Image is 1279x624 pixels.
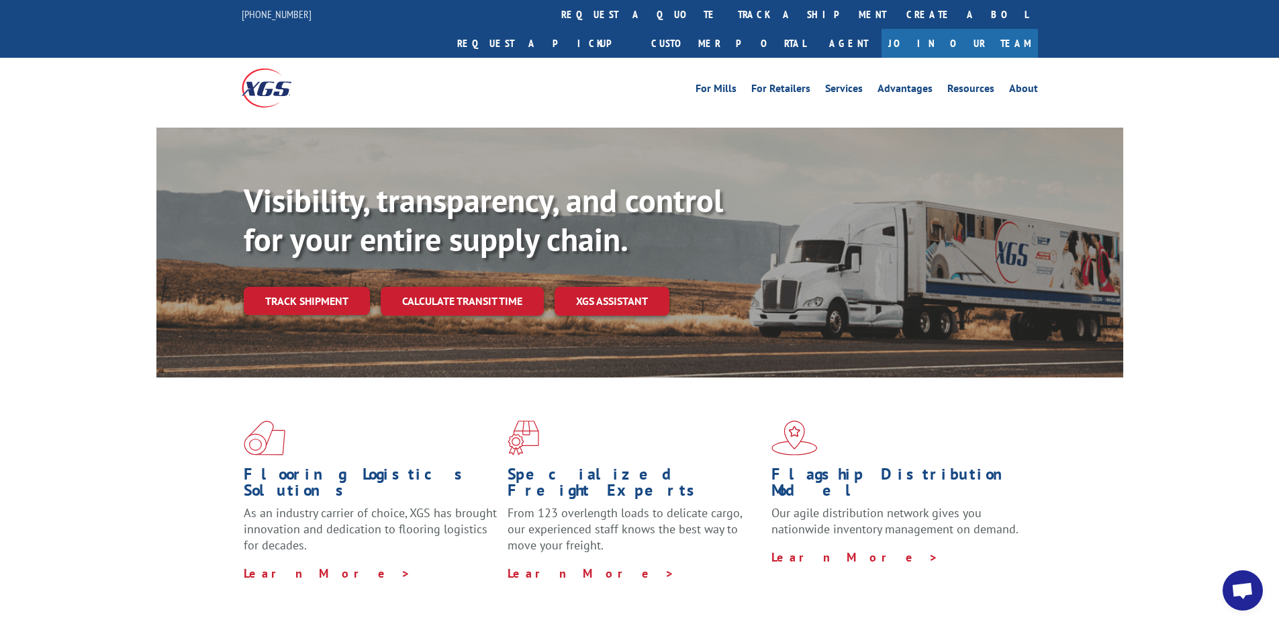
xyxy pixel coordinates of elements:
[508,466,761,505] h1: Specialized Freight Experts
[447,29,641,58] a: Request a pickup
[825,83,863,98] a: Services
[771,505,1019,537] span: Our agile distribution network gives you nationwide inventory management on demand.
[508,420,539,455] img: xgs-icon-focused-on-flooring-red
[882,29,1038,58] a: Join Our Team
[381,287,544,316] a: Calculate transit time
[508,566,675,581] a: Learn More >
[244,420,285,455] img: xgs-icon-total-supply-chain-intelligence-red
[1009,83,1038,98] a: About
[771,549,939,565] a: Learn More >
[242,7,312,21] a: [PHONE_NUMBER]
[878,83,933,98] a: Advantages
[555,287,669,316] a: XGS ASSISTANT
[641,29,816,58] a: Customer Portal
[771,420,818,455] img: xgs-icon-flagship-distribution-model-red
[244,466,498,505] h1: Flooring Logistics Solutions
[1223,570,1263,611] a: Open chat
[244,287,370,315] a: Track shipment
[244,179,723,260] b: Visibility, transparency, and control for your entire supply chain.
[244,566,411,581] a: Learn More >
[947,83,994,98] a: Resources
[696,83,737,98] a: For Mills
[771,466,1025,505] h1: Flagship Distribution Model
[244,505,497,553] span: As an industry carrier of choice, XGS has brought innovation and dedication to flooring logistics...
[751,83,810,98] a: For Retailers
[508,505,761,565] p: From 123 overlength loads to delicate cargo, our experienced staff knows the best way to move you...
[816,29,882,58] a: Agent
